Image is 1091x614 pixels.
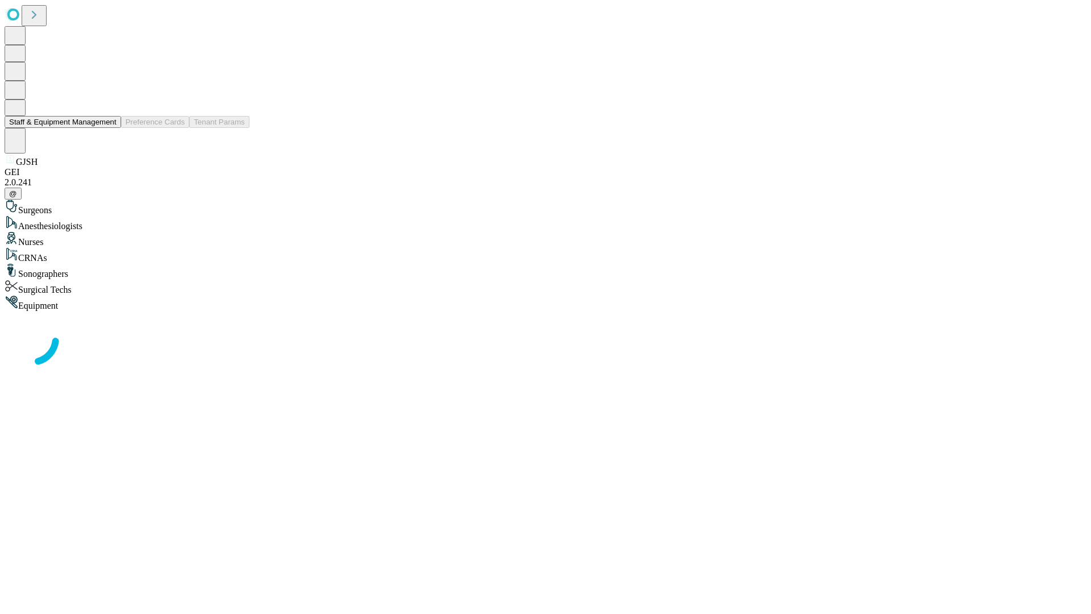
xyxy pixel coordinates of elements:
[5,231,1086,247] div: Nurses
[5,263,1086,279] div: Sonographers
[5,215,1086,231] div: Anesthesiologists
[9,189,17,198] span: @
[5,188,22,200] button: @
[5,177,1086,188] div: 2.0.241
[5,116,121,128] button: Staff & Equipment Management
[16,157,38,167] span: GJSH
[5,200,1086,215] div: Surgeons
[121,116,189,128] button: Preference Cards
[5,167,1086,177] div: GEI
[5,279,1086,295] div: Surgical Techs
[189,116,249,128] button: Tenant Params
[5,295,1086,311] div: Equipment
[5,247,1086,263] div: CRNAs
